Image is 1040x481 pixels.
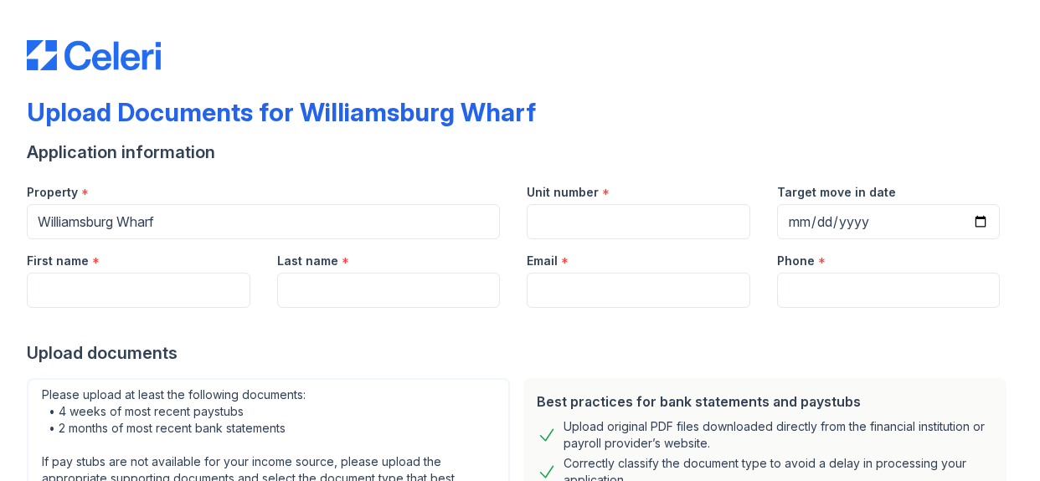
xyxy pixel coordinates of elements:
[27,253,89,269] label: First name
[527,184,599,201] label: Unit number
[537,391,993,412] div: Best practices for bank statements and paystubs
[27,97,536,127] div: Upload Documents for Williamsburg Wharf
[564,418,993,452] div: Upload original PDF files downloaded directly from the financial institution or payroll provider’...
[27,341,1013,365] div: Upload documents
[27,184,78,201] label: Property
[777,184,896,201] label: Target move in date
[27,141,1013,164] div: Application information
[527,253,558,269] label: Email
[27,40,161,70] img: CE_Logo_Blue-a8612792a0a2168367f1c8372b55b34899dd931a85d93a1a3d3e32e68fde9ad4.png
[277,253,338,269] label: Last name
[777,253,815,269] label: Phone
